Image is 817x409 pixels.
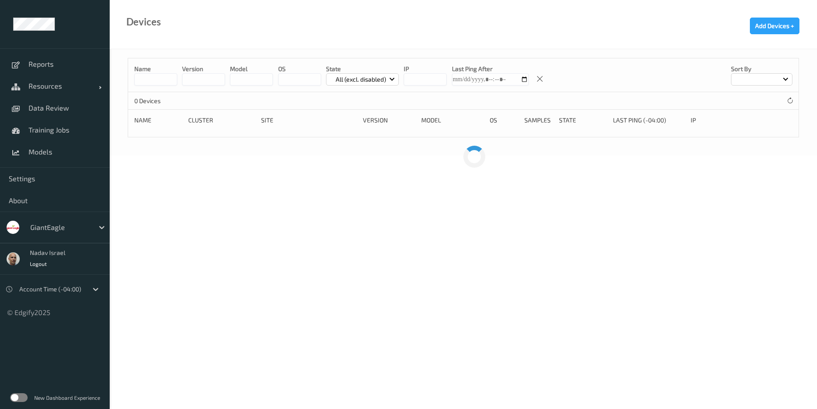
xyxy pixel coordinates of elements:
p: Sort by [731,65,792,73]
p: State [326,65,399,73]
div: Cluster [188,116,255,125]
div: State [559,116,607,125]
div: Site [261,116,357,125]
p: All (excl. disabled) [333,75,389,84]
div: Samples [524,116,553,125]
div: ip [691,116,748,125]
p: version [182,65,225,73]
p: 0 Devices [134,97,200,105]
div: version [363,116,416,125]
div: Model [421,116,483,125]
div: Name [134,116,182,125]
p: Name [134,65,177,73]
button: Add Devices + [750,18,799,34]
p: Last Ping After [452,65,529,73]
p: OS [278,65,321,73]
div: OS [490,116,518,125]
p: model [230,65,273,73]
div: Last Ping (-04:00) [613,116,684,125]
div: Devices [126,18,161,26]
p: IP [404,65,447,73]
